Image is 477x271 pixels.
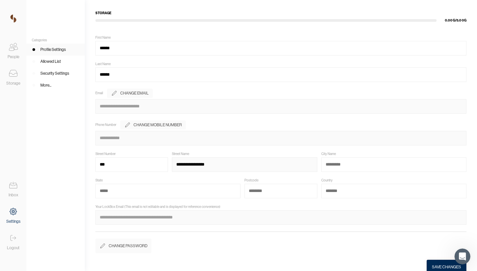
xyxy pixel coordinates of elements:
[95,91,103,95] div: Email
[95,11,466,16] div: Storage
[9,192,18,198] div: Inbox
[40,70,69,77] div: Security Settings
[95,36,111,40] div: First Name
[26,38,85,42] div: Categories
[321,152,336,156] div: City Name
[40,58,61,65] div: Allowed List
[120,120,186,130] button: Change Mobile Number
[26,67,85,79] a: Security Settings
[26,79,85,91] a: More...
[6,218,21,225] div: Settings
[432,264,461,270] div: Save Changes
[40,82,51,89] div: More...
[172,152,189,156] div: Street Name
[321,178,333,182] div: Country
[95,205,220,209] div: Your LockBox Email (This email is not editable and is displayed for reference convenience)
[95,178,103,182] div: State
[133,122,182,128] div: Change Mobile Number
[40,46,66,53] div: Profile Settings
[120,90,149,97] div: Change Email
[26,44,85,56] a: Profile Settings
[95,152,116,156] div: Street Number
[8,54,19,60] div: People
[109,243,147,249] div: Change Password
[107,89,153,98] button: Change Email
[244,178,258,182] div: Postcode
[95,62,111,66] div: Last Name
[454,249,470,264] iframe: Intercom live chat
[6,80,20,87] div: Storage
[437,18,466,23] div: 0.00G/5.00G
[95,239,151,253] button: Change Password
[7,245,20,251] div: Logout
[26,56,85,67] a: Allowed List
[95,123,116,127] div: Phone Number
